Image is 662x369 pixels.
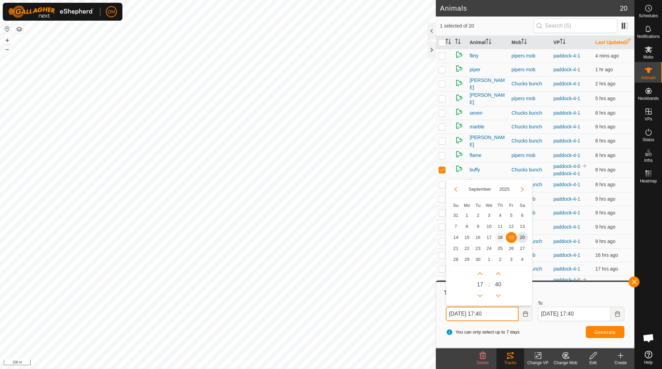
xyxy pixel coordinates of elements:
[512,166,548,173] div: Chucks bunch
[455,136,463,144] img: returning on
[517,243,528,254] td: 27
[455,51,463,59] img: returning on
[3,36,11,44] button: +
[483,243,494,254] td: 24
[455,64,463,73] img: returning on
[470,123,484,130] span: marble
[553,81,580,86] a: paddock-4-1
[517,184,528,195] button: Next Month
[450,210,461,221] td: 31
[509,36,551,49] th: Mob
[595,266,618,272] span: 20 Sept 2025, 12:06 am
[586,326,624,338] button: Generate
[495,232,506,243] span: 18
[472,232,483,243] span: 16
[512,152,548,159] div: pipers mob
[472,254,483,265] span: 30
[477,281,483,289] span: 17
[483,221,494,232] span: 10
[493,268,504,279] p-button: Next Minute
[483,254,494,265] td: 1
[524,360,552,366] div: Change VP
[446,179,532,306] div: Choose Date
[595,182,615,187] span: 20 Sept 2025, 9:06 am
[512,52,548,60] div: pipers mob
[594,329,616,335] span: Generate
[472,243,483,254] td: 23
[495,221,506,232] td: 11
[461,221,472,232] td: 8
[450,243,461,254] td: 21
[519,307,532,321] button: Choose Date
[3,25,11,33] button: Reset Map
[517,254,528,265] span: 4
[446,329,520,336] span: You can only select up to 7 days
[595,210,615,215] span: 20 Sept 2025, 8:36 am
[595,138,615,144] span: 20 Sept 2025, 9:36 am
[595,167,615,172] span: 20 Sept 2025, 9:06 am
[553,171,580,176] a: paddock-4-1
[517,221,528,232] td: 13
[472,221,483,232] td: 9
[553,196,580,202] a: paddock-4-1
[455,79,463,87] img: returning on
[486,203,492,208] span: We
[582,277,587,282] img: to
[512,66,548,73] div: pipers mob
[495,281,501,289] span: 40
[472,210,483,221] td: 2
[553,266,580,272] a: paddock-4-1
[534,19,617,33] input: Search (S)
[450,221,461,232] td: 7
[450,184,461,195] button: Previous Month
[579,360,607,366] div: Edit
[509,203,513,208] span: Fr
[635,348,662,367] a: Help
[506,221,517,232] td: 12
[495,254,506,265] span: 2
[553,277,580,283] a: paddock-4-0
[495,210,506,221] td: 4
[496,360,524,366] div: Tracks
[8,6,94,18] img: Gallagher Logo
[466,185,494,193] button: Choose Month
[595,239,615,244] span: 20 Sept 2025, 8:06 am
[644,117,652,121] span: VPs
[512,80,548,87] div: Chucks bunch
[593,36,635,49] th: Last Updated
[496,185,512,193] button: Choose Year
[595,110,615,116] span: 20 Sept 2025, 9:39 am
[517,232,528,243] span: 20
[455,94,463,102] img: returning on
[461,254,472,265] td: 29
[15,25,23,33] button: Map Layers
[470,166,480,173] span: buffy
[595,224,615,230] span: 20 Sept 2025, 8:06 am
[461,243,472,254] td: 22
[225,360,245,366] a: Contact Us
[493,290,504,301] p-button: Previous Minute
[477,360,489,365] span: Delete
[553,152,580,158] a: paddock-4-1
[506,232,517,243] span: 19
[553,53,580,59] a: paddock-4-1
[483,232,494,243] td: 17
[495,243,506,254] td: 25
[551,36,593,49] th: VP
[638,96,659,101] span: Neckbands
[506,254,517,265] td: 3
[483,210,494,221] span: 3
[639,14,658,18] span: Schedules
[611,307,624,321] button: Choose Date
[450,254,461,265] span: 28
[455,108,463,116] img: returning on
